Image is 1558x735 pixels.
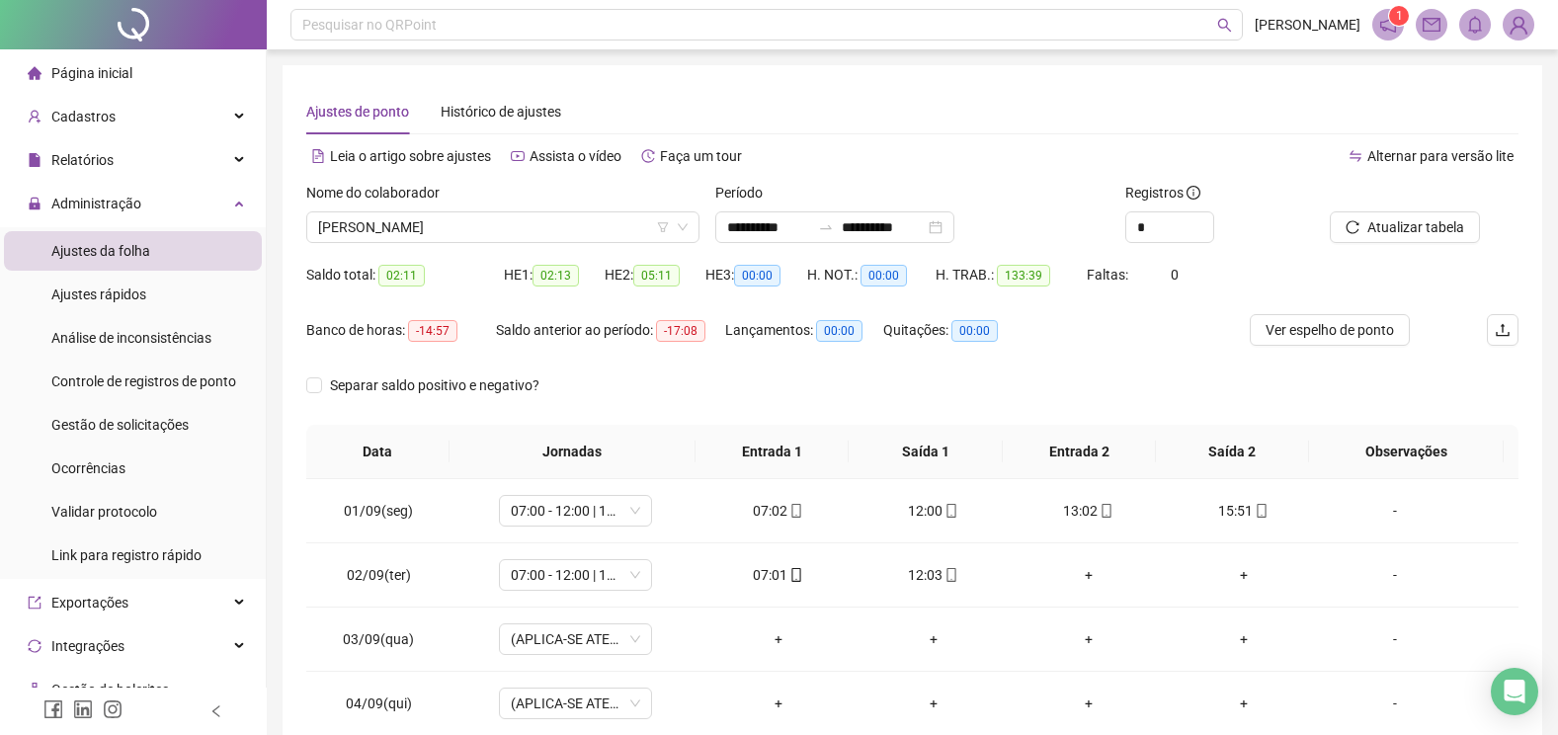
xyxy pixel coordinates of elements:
[1266,319,1394,341] span: Ver espelho de ponto
[28,110,41,123] span: user-add
[530,148,621,164] span: Assista o vídeo
[51,109,116,124] span: Cadastros
[28,153,41,167] span: file
[1026,628,1150,650] div: +
[871,564,995,586] div: 12:03
[1003,425,1156,479] th: Entrada 2
[818,219,834,235] span: swap-right
[1156,425,1309,479] th: Saída 2
[511,624,640,654] span: (APLICA-SE ATESTADO)
[787,568,803,582] span: mobile
[716,693,840,714] div: +
[511,149,525,163] span: youtube
[51,460,125,476] span: Ocorrências
[306,425,450,479] th: Data
[1337,564,1453,586] div: -
[306,319,496,342] div: Banco de horas:
[306,264,504,286] div: Saldo total:
[1182,628,1305,650] div: +
[605,264,705,286] div: HE 2:
[504,264,605,286] div: HE 1:
[450,425,697,479] th: Jornadas
[871,500,995,522] div: 12:00
[1495,322,1511,338] span: upload
[1182,500,1305,522] div: 15:51
[1423,16,1440,34] span: mail
[1346,220,1359,234] span: reload
[511,560,640,590] span: 07:00 - 12:00 | 13:00 - 17:00
[28,639,41,653] span: sync
[1389,6,1409,26] sup: 1
[1379,16,1397,34] span: notification
[28,197,41,210] span: lock
[51,417,189,433] span: Gestão de solicitações
[641,149,655,163] span: history
[378,265,425,286] span: 02:11
[1309,425,1504,479] th: Observações
[51,682,169,697] span: Gestão de holerites
[1504,10,1533,40] img: 86506
[1337,628,1453,650] div: -
[936,264,1087,286] div: H. TRAB.:
[943,504,958,518] span: mobile
[322,374,547,396] span: Separar saldo positivo e negativo?
[1337,500,1453,522] div: -
[818,219,834,235] span: to
[807,264,936,286] div: H. NOT.:
[660,148,742,164] span: Faça um tour
[696,425,849,479] th: Entrada 1
[951,320,998,342] span: 00:00
[861,265,907,286] span: 00:00
[1367,148,1514,164] span: Alternar para versão lite
[1182,564,1305,586] div: +
[849,425,1002,479] th: Saída 1
[51,65,132,81] span: Página inicial
[871,693,995,714] div: +
[816,320,862,342] span: 00:00
[51,373,236,389] span: Controle de registros de ponto
[51,330,211,346] span: Análise de inconsistências
[1087,267,1131,283] span: Faltas:
[1026,693,1150,714] div: +
[1253,504,1269,518] span: mobile
[533,265,579,286] span: 02:13
[705,264,806,286] div: HE 3:
[1330,211,1480,243] button: Atualizar tabela
[28,596,41,610] span: export
[633,265,680,286] span: 05:11
[1125,182,1200,204] span: Registros
[344,503,413,519] span: 01/09(seg)
[51,152,114,168] span: Relatórios
[1217,18,1232,33] span: search
[1026,564,1150,586] div: +
[343,631,414,647] span: 03/09(qua)
[716,564,840,586] div: 07:01
[51,595,128,611] span: Exportações
[1182,693,1305,714] div: +
[656,320,705,342] span: -17:08
[318,212,688,242] span: LAÍSSA VICTORIA SOUZA ALMEIDA
[511,689,640,718] span: (APLICA-SE ATESTADO)
[1325,441,1488,462] span: Observações
[871,628,995,650] div: +
[715,182,776,204] label: Período
[28,683,41,696] span: apartment
[51,196,141,211] span: Administração
[51,547,202,563] span: Link para registro rápido
[209,704,223,718] span: left
[1255,14,1360,36] span: [PERSON_NAME]
[306,104,409,120] span: Ajustes de ponto
[51,638,124,654] span: Integrações
[28,66,41,80] span: home
[725,319,883,342] div: Lançamentos:
[73,699,93,719] span: linkedin
[330,148,491,164] span: Leia o artigo sobre ajustes
[1396,9,1403,23] span: 1
[1349,149,1362,163] span: swap
[311,149,325,163] span: file-text
[1187,186,1200,200] span: info-circle
[1337,693,1453,714] div: -
[997,265,1050,286] span: 133:39
[103,699,123,719] span: instagram
[496,319,725,342] div: Saldo anterior ao período:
